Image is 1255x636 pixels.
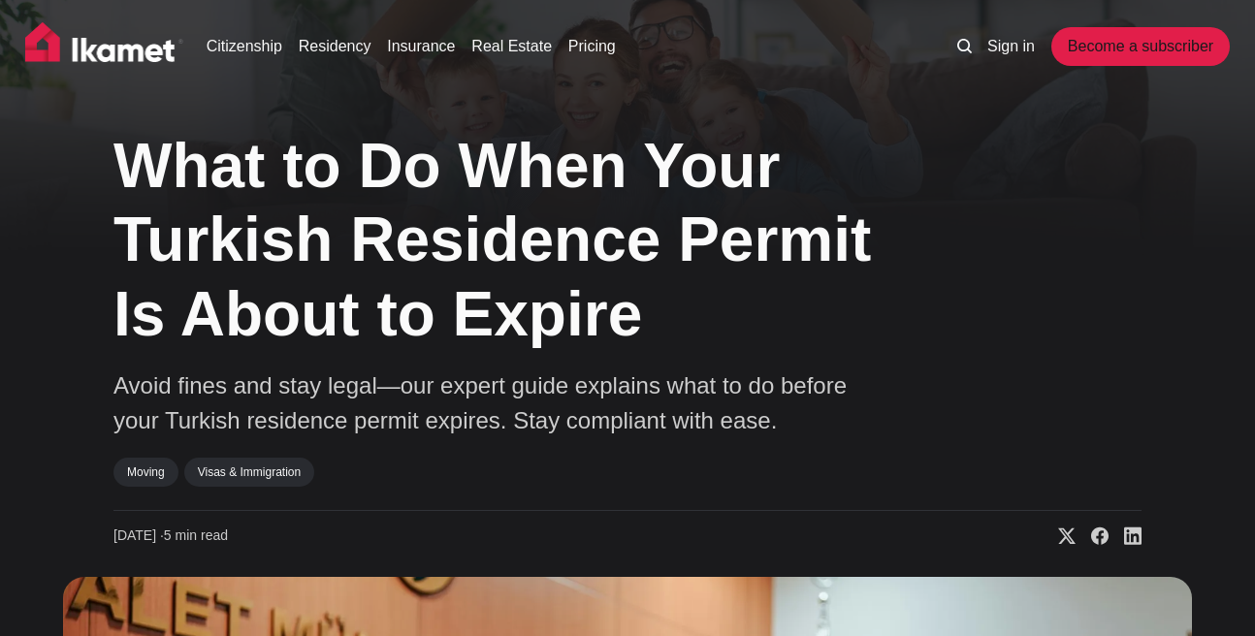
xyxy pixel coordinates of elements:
[1076,526,1109,546] a: Share on Facebook
[113,458,178,487] a: Moving
[387,35,455,58] a: Insurance
[113,526,228,546] time: 5 min read
[1109,526,1142,546] a: Share on Linkedin
[113,368,870,438] p: Avoid fines and stay legal—our expert guide explains what to do before your Turkish residence per...
[987,35,1035,58] a: Sign in
[568,35,616,58] a: Pricing
[299,35,371,58] a: Residency
[1043,526,1076,546] a: Share on X
[25,22,184,71] img: Ikamet home
[207,35,282,58] a: Citizenship
[471,35,552,58] a: Real Estate
[113,129,928,352] h1: What to Do When Your Turkish Residence Permit Is About to Expire
[184,458,314,487] a: Visas & Immigration
[113,527,164,543] span: [DATE] ∙
[1051,27,1230,66] a: Become a subscriber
